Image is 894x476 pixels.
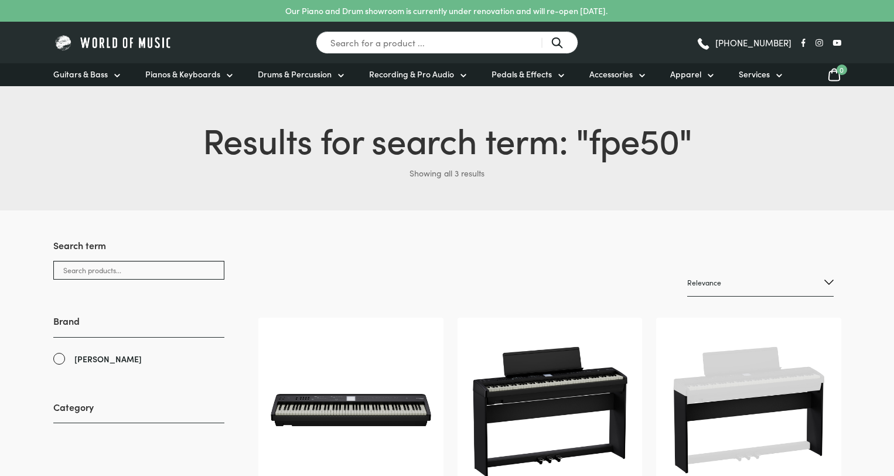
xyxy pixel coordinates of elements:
[53,114,841,164] h1: Results for search term: " "
[53,239,224,261] h3: Search term
[492,68,552,80] span: Pedals & Effects
[589,68,633,80] span: Accessories
[696,34,791,52] a: [PHONE_NUMBER]
[53,314,224,365] div: Brand
[285,5,608,17] p: Our Piano and Drum showroom is currently under renovation and will re-open [DATE].
[739,68,770,80] span: Services
[258,68,332,80] span: Drums & Percussion
[53,164,841,182] p: Showing all 3 results
[316,31,578,54] input: Search for a product ...
[687,269,834,297] select: Shop order
[715,38,791,47] span: [PHONE_NUMBER]
[724,347,894,476] iframe: Chat with our support team
[53,400,224,423] h3: Category
[670,68,701,80] span: Apparel
[53,352,224,366] a: [PERSON_NAME]
[53,314,224,337] h3: Brand
[145,68,220,80] span: Pianos & Keyboards
[53,33,173,52] img: World of Music
[837,64,847,75] span: 0
[589,114,679,164] span: fpe50
[53,261,224,280] input: Search products...
[53,68,108,80] span: Guitars & Bass
[74,352,142,366] span: [PERSON_NAME]
[369,68,454,80] span: Recording & Pro Audio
